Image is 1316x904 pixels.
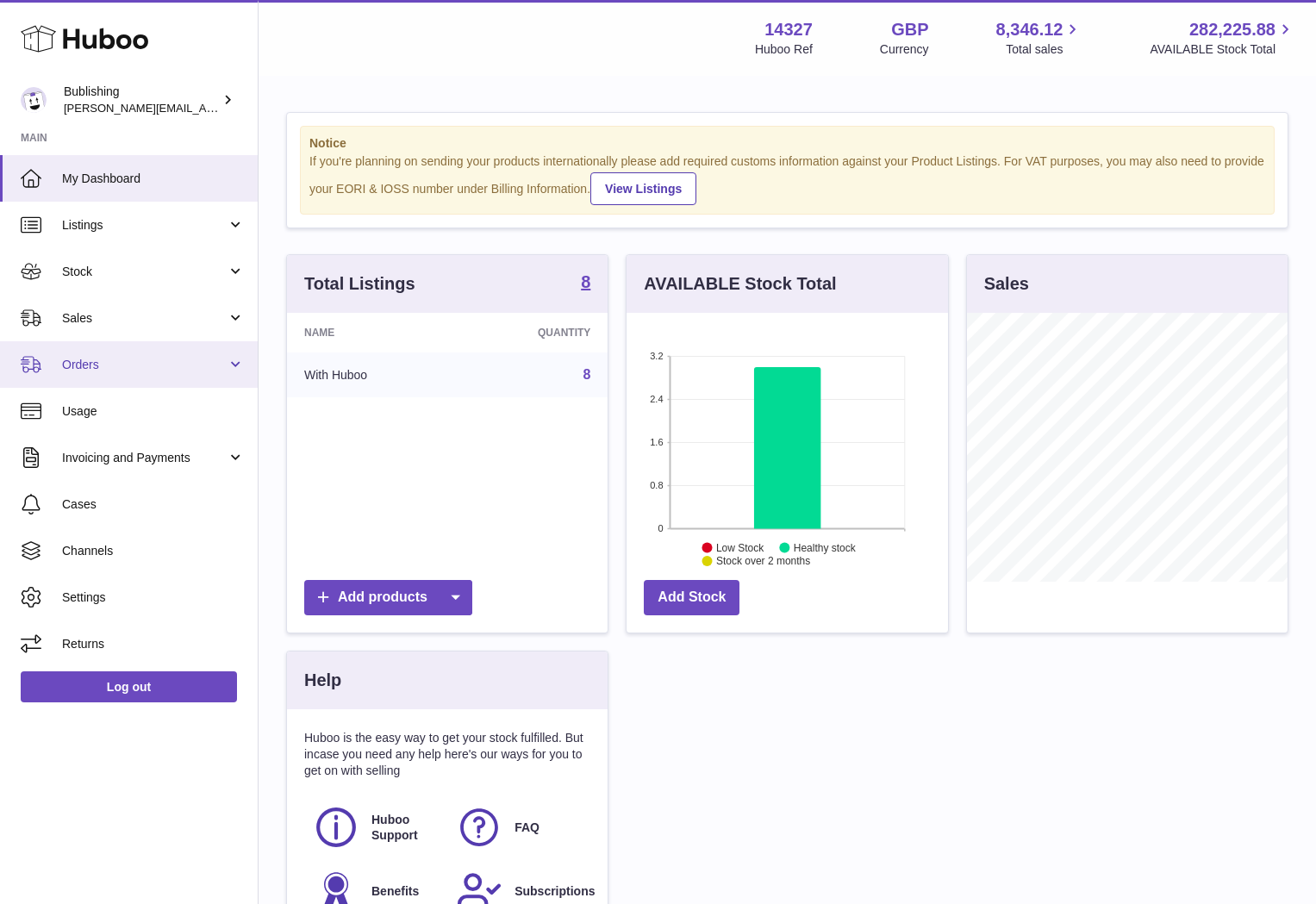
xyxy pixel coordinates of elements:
div: If you're planning on sending your products internationally please add required customs informati... [309,153,1265,205]
span: Returns [62,636,245,652]
span: Invoicing and Payments [62,450,227,466]
span: Usage [62,403,245,420]
a: FAQ [456,804,582,851]
a: 282,225.88 AVAILABLE Stock Total [1150,18,1295,58]
span: 282,225.88 [1189,18,1275,41]
span: AVAILABLE Stock Total [1150,41,1295,58]
text: Stock over 2 months [716,555,810,567]
span: FAQ [515,820,539,836]
strong: GBP [891,18,928,41]
span: Channels [62,543,245,559]
td: With Huboo [287,352,456,397]
span: [PERSON_NAME][EMAIL_ADDRESS][DOMAIN_NAME] [64,101,346,115]
span: Sales [62,310,227,327]
a: 8,346.12 Total sales [996,18,1083,58]
text: 0 [658,523,664,533]
img: hamza@bublishing.com [21,87,47,113]
th: Name [287,313,456,352]
span: Listings [62,217,227,234]
text: 2.4 [651,394,664,404]
h3: Help [304,669,341,692]
h3: Sales [984,272,1029,296]
span: Cases [62,496,245,513]
div: Currency [880,41,929,58]
a: 8 [581,273,590,294]
text: Healthy stock [794,541,857,553]
span: Benefits [371,883,419,900]
div: Bublishing [64,84,219,116]
strong: Notice [309,135,1265,152]
span: Huboo Support [371,812,437,845]
h3: Total Listings [304,272,415,296]
h3: AVAILABLE Stock Total [644,272,836,296]
text: 3.2 [651,351,664,361]
a: Huboo Support [313,804,439,851]
span: Orders [62,357,227,373]
text: Low Stock [716,541,764,553]
span: Total sales [1006,41,1082,58]
div: Huboo Ref [755,41,813,58]
text: 0.8 [651,480,664,490]
text: 1.6 [651,437,664,447]
th: Quantity [456,313,608,352]
a: View Listings [590,172,696,205]
a: 8 [583,367,590,382]
a: Log out [21,671,237,702]
span: Stock [62,264,227,280]
strong: 8 [581,273,590,290]
p: Huboo is the easy way to get your stock fulfilled. But incase you need any help here's our ways f... [304,730,590,779]
strong: 14327 [764,18,813,41]
span: 8,346.12 [996,18,1063,41]
span: Settings [62,589,245,606]
a: Add products [304,580,472,615]
span: My Dashboard [62,171,245,187]
a: Add Stock [644,580,739,615]
span: Subscriptions [515,883,595,900]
